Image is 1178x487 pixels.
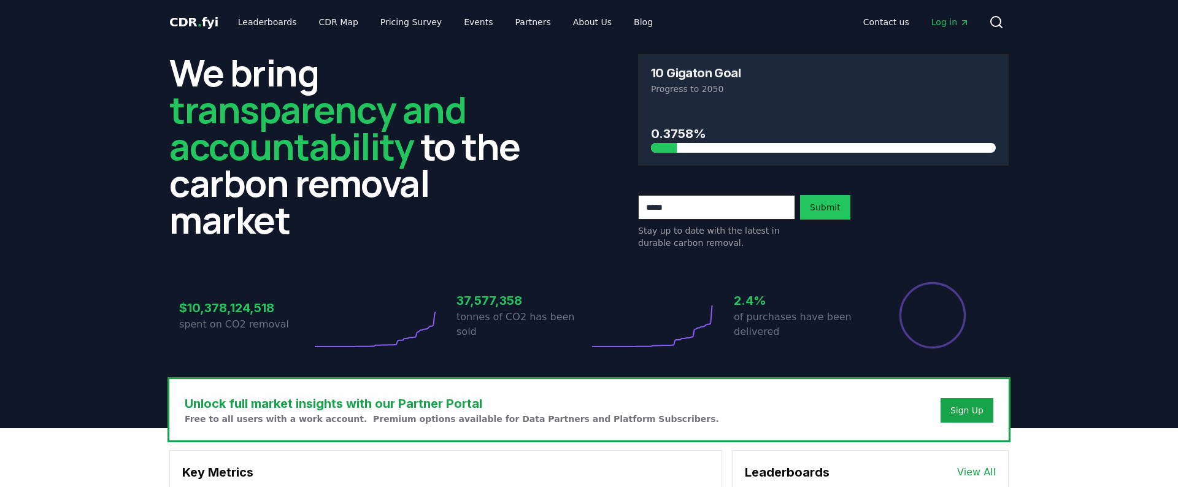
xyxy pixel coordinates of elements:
a: Sign Up [950,404,984,416]
h3: 2.4% [734,291,866,310]
a: View All [957,465,996,480]
h3: 10 Gigaton Goal [651,67,741,79]
h3: 0.3758% [651,125,996,143]
a: Log in [922,11,979,33]
span: transparency and accountability [169,84,466,171]
a: Pricing Survey [371,11,452,33]
span: CDR fyi [169,15,218,29]
h2: We bring to the carbon removal market [169,54,540,238]
p: Stay up to date with the latest in durable carbon removal. [638,224,795,249]
h3: 37,577,358 [456,291,589,310]
h3: $10,378,124,518 [179,299,312,317]
p: Progress to 2050 [651,83,996,95]
nav: Main [228,11,663,33]
a: CDR Map [309,11,368,33]
a: Contact us [853,11,919,33]
a: Partners [506,11,561,33]
p: of purchases have been delivered [734,310,866,339]
a: About Us [563,11,622,33]
button: Sign Up [941,398,993,423]
h3: Unlock full market insights with our Partner Portal [185,394,719,413]
a: Blog [624,11,663,33]
span: . [198,15,202,29]
div: Percentage of sales delivered [898,281,967,350]
h3: Leaderboards [745,463,830,481]
p: spent on CO2 removal [179,317,312,332]
h3: Key Metrics [182,463,709,481]
p: Free to all users with a work account. Premium options available for Data Partners and Platform S... [185,413,719,425]
button: Submit [800,195,850,220]
span: Log in [931,16,969,28]
a: Leaderboards [228,11,307,33]
p: tonnes of CO2 has been sold [456,310,589,339]
a: CDR.fyi [169,13,218,31]
a: Events [454,11,502,33]
nav: Main [853,11,979,33]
